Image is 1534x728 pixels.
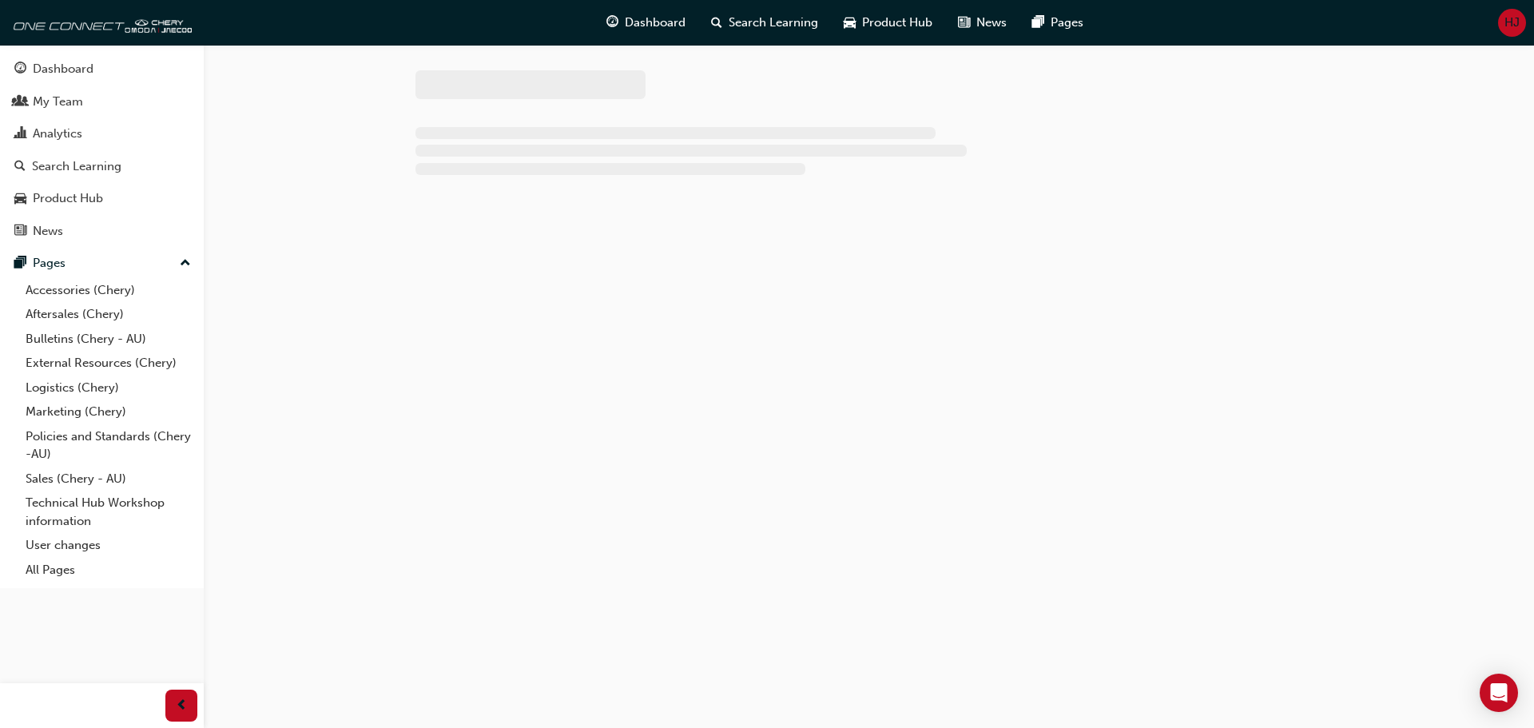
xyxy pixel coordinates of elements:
[33,93,83,111] div: My Team
[6,54,197,84] a: Dashboard
[19,491,197,533] a: Technical Hub Workshop information
[180,253,191,274] span: up-icon
[1019,6,1096,39] a: pages-iconPages
[19,558,197,583] a: All Pages
[19,376,197,400] a: Logistics (Chery)
[1498,9,1526,37] button: HJ
[729,14,818,32] span: Search Learning
[32,157,121,176] div: Search Learning
[8,6,192,38] img: oneconnect
[6,51,197,249] button: DashboardMy TeamAnalyticsSearch LearningProduct HubNews
[6,217,197,246] a: News
[6,249,197,278] button: Pages
[33,60,93,78] div: Dashboard
[14,127,26,141] span: chart-icon
[862,14,932,32] span: Product Hub
[958,13,970,33] span: news-icon
[14,62,26,77] span: guage-icon
[33,254,66,273] div: Pages
[6,87,197,117] a: My Team
[19,302,197,327] a: Aftersales (Chery)
[945,6,1019,39] a: news-iconNews
[19,351,197,376] a: External Resources (Chery)
[6,184,197,213] a: Product Hub
[1032,13,1044,33] span: pages-icon
[19,278,197,303] a: Accessories (Chery)
[19,533,197,558] a: User changes
[19,467,197,491] a: Sales (Chery - AU)
[1051,14,1083,32] span: Pages
[19,400,197,424] a: Marketing (Chery)
[594,6,698,39] a: guage-iconDashboard
[1504,14,1520,32] span: HJ
[711,13,722,33] span: search-icon
[14,225,26,239] span: news-icon
[33,125,82,143] div: Analytics
[1480,674,1518,712] div: Open Intercom Messenger
[844,13,856,33] span: car-icon
[33,189,103,208] div: Product Hub
[19,424,197,467] a: Policies and Standards (Chery -AU)
[976,14,1007,32] span: News
[625,14,686,32] span: Dashboard
[14,192,26,206] span: car-icon
[14,95,26,109] span: people-icon
[14,257,26,271] span: pages-icon
[19,327,197,352] a: Bulletins (Chery - AU)
[6,119,197,149] a: Analytics
[698,6,831,39] a: search-iconSearch Learning
[831,6,945,39] a: car-iconProduct Hub
[33,222,63,241] div: News
[606,13,618,33] span: guage-icon
[14,160,26,174] span: search-icon
[176,696,188,716] span: prev-icon
[6,152,197,181] a: Search Learning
